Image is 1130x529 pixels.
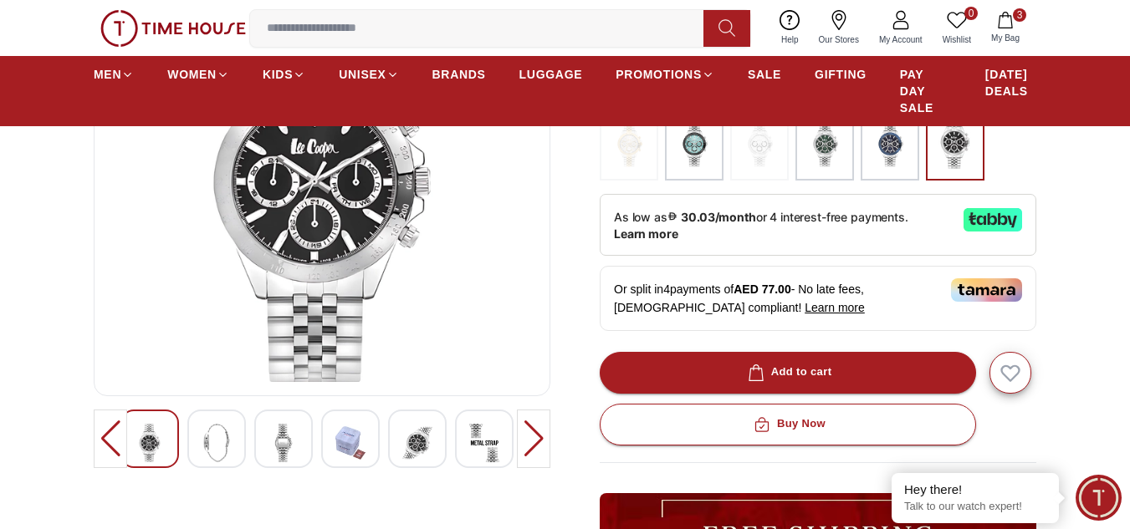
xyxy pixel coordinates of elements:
[904,500,1046,514] p: Talk to our watch expert!
[815,66,867,83] span: GIFTING
[744,363,832,382] div: Add to cart
[616,59,714,89] a: PROMOTIONS
[734,282,790,296] span: AED 77.00
[900,66,952,116] span: PAY DAY SALE
[900,59,952,123] a: PAY DAY SALE
[869,115,911,172] img: ...
[202,424,232,462] img: Lee Cooper Men's Silver Dial Multi Function Watch - LC07963.230
[748,59,781,89] a: SALE
[985,59,1036,106] a: [DATE] DEALS
[94,66,121,83] span: MEN
[1013,8,1026,22] span: 3
[432,59,486,89] a: BRANDS
[673,115,715,172] img: ...
[519,66,583,83] span: LUGGAGE
[335,424,366,462] img: Lee Cooper Men's Silver Dial Multi Function Watch - LC07963.230
[600,404,976,445] button: Buy Now
[984,32,1026,44] span: My Bag
[94,59,134,89] a: MEN
[904,481,1046,498] div: Hey there!
[804,115,846,172] img: ...
[402,424,432,462] img: Lee Cooper Men's Silver Dial Multi Function Watch - LC07963.230
[815,59,867,89] a: GIFTING
[936,33,978,46] span: Wishlist
[981,8,1030,48] button: 3My Bag
[933,7,981,49] a: 0Wishlist
[469,424,499,462] img: Lee Cooper Men's Silver Dial Multi Function Watch - LC07963.230
[775,33,805,46] span: Help
[934,115,976,169] img: ...
[608,115,650,172] img: ...
[750,415,826,434] div: Buy Now
[964,7,978,20] span: 0
[432,66,486,83] span: BRANDS
[100,10,246,47] img: ...
[739,115,780,172] img: ...
[985,66,1036,99] span: [DATE] DEALS
[268,424,299,462] img: Lee Cooper Men's Silver Dial Multi Function Watch - LC07963.230
[748,66,781,83] span: SALE
[135,424,165,462] img: Lee Cooper Men's Silver Dial Multi Function Watch - LC07963.230
[339,66,386,83] span: UNISEX
[600,266,1036,331] div: Or split in 4 payments of - No late fees, [DEMOGRAPHIC_DATA] compliant!
[616,66,702,83] span: PROMOTIONS
[812,33,866,46] span: Our Stores
[263,66,293,83] span: KIDS
[600,352,976,394] button: Add to cart
[771,7,809,49] a: Help
[951,278,1022,302] img: Tamara
[519,59,583,89] a: LUGGAGE
[872,33,929,46] span: My Account
[167,59,229,89] a: WOMEN
[263,59,305,89] a: KIDS
[339,59,398,89] a: UNISEX
[167,66,217,83] span: WOMEN
[805,301,865,314] span: Learn more
[809,7,869,49] a: Our Stores
[1076,475,1122,521] div: Chat Widget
